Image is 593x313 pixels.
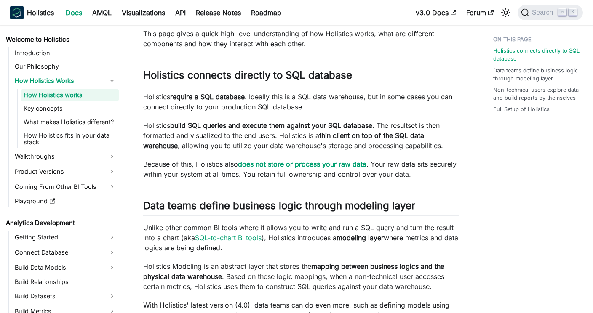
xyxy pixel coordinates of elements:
h2: Data teams define business logic through modeling layer [143,199,459,215]
a: Release Notes [191,6,246,19]
a: Connect Database [12,246,119,259]
a: Non-technical users explore data and build reports by themselves [493,86,580,102]
a: Build Datasets [12,289,119,303]
a: does not store or process your raw data [238,160,366,168]
a: Playground [12,195,119,207]
a: What makes Holistics different? [21,116,119,128]
button: Switch between dark and light mode (currently light mode) [499,6,513,19]
a: How Holistics Works [12,74,119,88]
p: Holistics Modeling is an abstract layer that stores the . Based on these logic mappings, when a n... [143,261,459,292]
a: Full Setup of Holistics [493,105,550,113]
a: v3.0 Docs [411,6,461,19]
b: Holistics [27,8,54,18]
a: Welcome to Holistics [3,34,119,45]
strong: modeling layer [337,233,384,242]
button: Search (Command+K) [518,5,583,20]
p: Because of this, Holistics also . Your raw data sits securely within your system at all times. Yo... [143,159,459,179]
a: HolisticsHolistics [10,6,54,19]
strong: require a SQL database [170,93,245,101]
p: Holistics . The resultset is then formatted and visualized to the end users. Holistics is a , all... [143,120,459,151]
a: Walkthroughs [12,150,119,163]
a: Data teams define business logic through modeling layer [493,66,580,82]
a: Visualizations [117,6,170,19]
strong: build SQL queries and execute them against your SQL database [170,121,372,130]
a: Introduction [12,47,119,59]
a: Getting Started [12,231,119,244]
a: How Holistics fits in your data stack [21,130,119,148]
span: Search [529,9,558,16]
a: Forum [461,6,499,19]
a: Build Relationships [12,276,119,288]
p: Unlike other common BI tools where it allows you to write and run a SQL query and turn the result... [143,223,459,253]
p: Holistics . Ideally this is a SQL data warehouse, but in some cases you can connect directly to y... [143,92,459,112]
a: Build Data Models [12,261,119,274]
a: API [170,6,191,19]
a: How Holistics works [21,89,119,101]
a: Our Philosophy [12,61,119,72]
h2: Holistics connects directly to SQL database [143,69,459,85]
a: Roadmap [246,6,286,19]
a: AMQL [87,6,117,19]
a: Analytics Development [3,217,119,229]
a: Holistics connects directly to SQL database [493,47,580,63]
kbd: K [569,8,577,16]
a: Coming From Other BI Tools [12,180,119,194]
a: Product Versions [12,165,119,178]
a: Key concepts [21,103,119,114]
a: SQL-to-chart BI tools [195,233,262,242]
a: Docs [61,6,87,19]
img: Holistics [10,6,24,19]
strong: mapping between business logics and the physical data warehouse [143,262,444,281]
p: This page gives a quick high-level understanding of how Holistics works, what are different compo... [143,29,459,49]
kbd: ⌘ [558,8,566,16]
